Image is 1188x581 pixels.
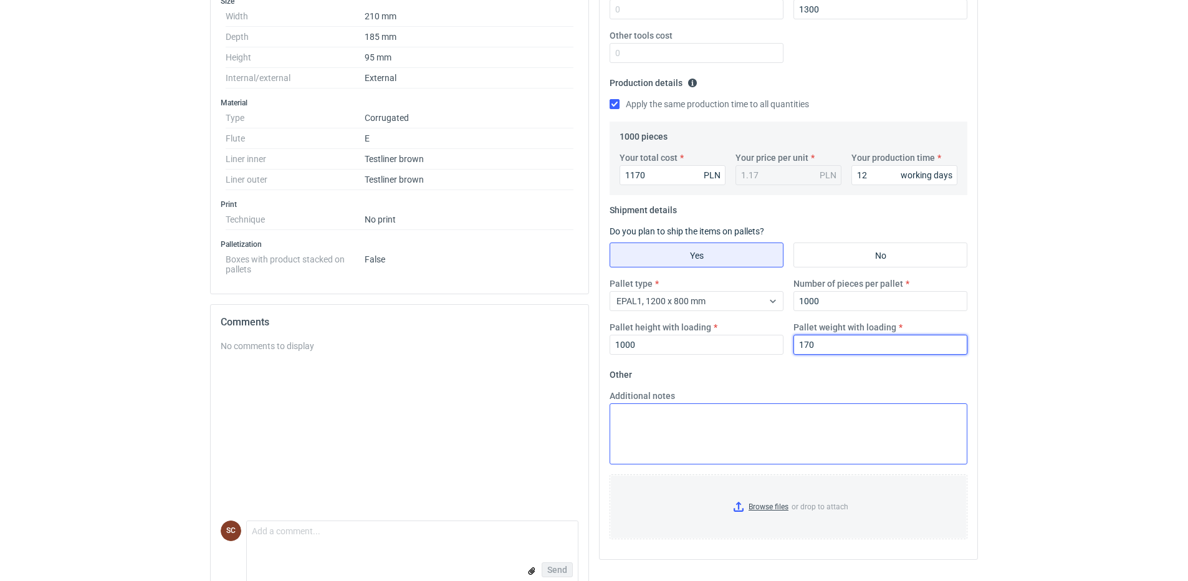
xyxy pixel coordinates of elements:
dt: Liner outer [226,170,365,190]
dt: Height [226,47,365,68]
label: Yes [610,242,783,267]
input: 0 [620,165,726,185]
h3: Print [221,199,578,209]
div: working days [901,169,952,181]
label: Additional notes [610,390,675,402]
dt: Boxes with product stacked on pallets [226,249,365,274]
dt: Depth [226,27,365,47]
span: Send [547,565,567,574]
dd: External [365,68,573,89]
label: Pallet weight with loading [793,321,896,334]
input: 0 [793,291,967,311]
label: Apply the same production time to all quantities [610,98,809,110]
legend: 1000 pieces [620,127,668,142]
dt: Width [226,6,365,27]
dt: Flute [226,128,365,149]
label: Your price per unit [735,151,808,164]
label: Do you plan to ship the items on pallets? [610,226,764,236]
legend: Production details [610,73,697,88]
dd: Testliner brown [365,149,573,170]
dd: 95 mm [365,47,573,68]
button: Send [542,562,573,577]
div: PLN [820,169,836,181]
h2: Comments [221,315,578,330]
label: Your total cost [620,151,678,164]
dd: E [365,128,573,149]
figcaption: SC [221,521,241,541]
label: or drop to attach [610,475,967,539]
legend: Other [610,365,632,380]
dt: Liner inner [226,149,365,170]
legend: Shipment details [610,200,677,215]
input: 0 [851,165,957,185]
div: Sylwia Cichórz [221,521,241,541]
dd: Testliner brown [365,170,573,190]
dd: 185 mm [365,27,573,47]
dd: 210 mm [365,6,573,27]
dd: False [365,249,573,274]
label: Pallet type [610,277,653,290]
input: 0 [610,43,783,63]
dd: No print [365,209,573,230]
input: 0 [793,335,967,355]
label: No [793,242,967,267]
div: PLN [704,169,721,181]
label: Number of pieces per pallet [793,277,903,290]
div: No comments to display [221,340,578,352]
h3: Palletization [221,239,578,249]
label: Other tools cost [610,29,673,42]
label: Pallet height with loading [610,321,711,334]
span: EPAL1, 1200 x 800 mm [616,296,706,306]
dt: Type [226,108,365,128]
dt: Internal/external [226,68,365,89]
h3: Material [221,98,578,108]
dd: Corrugated [365,108,573,128]
label: Your production time [851,151,935,164]
input: 0 [610,335,783,355]
dt: Technique [226,209,365,230]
